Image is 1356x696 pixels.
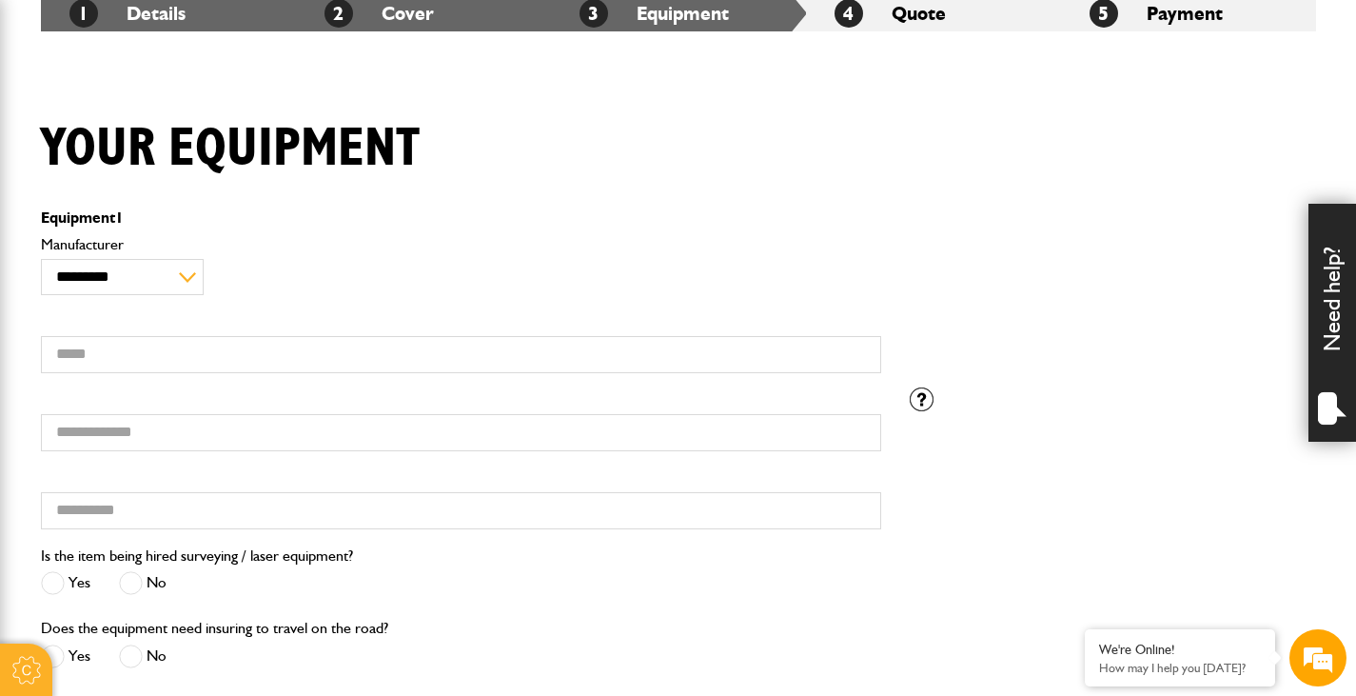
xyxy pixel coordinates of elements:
[32,106,80,132] img: d_20077148190_company_1631870298795_20077148190
[259,547,345,572] em: Start Chat
[25,232,347,274] input: Enter your email address
[312,10,358,55] div: Minimize live chat window
[99,107,320,131] div: Chat with us now
[41,237,881,252] label: Manufacturer
[1099,642,1261,658] div: We're Online!
[69,2,186,25] a: 1Details
[25,345,347,530] textarea: Type your message and hit 'Enter'
[115,209,124,227] span: 1
[119,571,167,595] label: No
[1099,661,1261,675] p: How may I help you today?
[41,548,353,564] label: Is the item being hired surveying / laser equipment?
[41,621,388,636] label: Does the equipment need insuring to travel on the road?
[25,288,347,330] input: Enter your phone number
[41,117,420,181] h1: Your equipment
[324,2,434,25] a: 2Cover
[41,645,90,668] label: Yes
[25,176,347,218] input: Enter your last name
[119,645,167,668] label: No
[41,571,90,595] label: Yes
[41,210,881,226] p: Equipment
[1308,204,1356,442] div: Need help?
